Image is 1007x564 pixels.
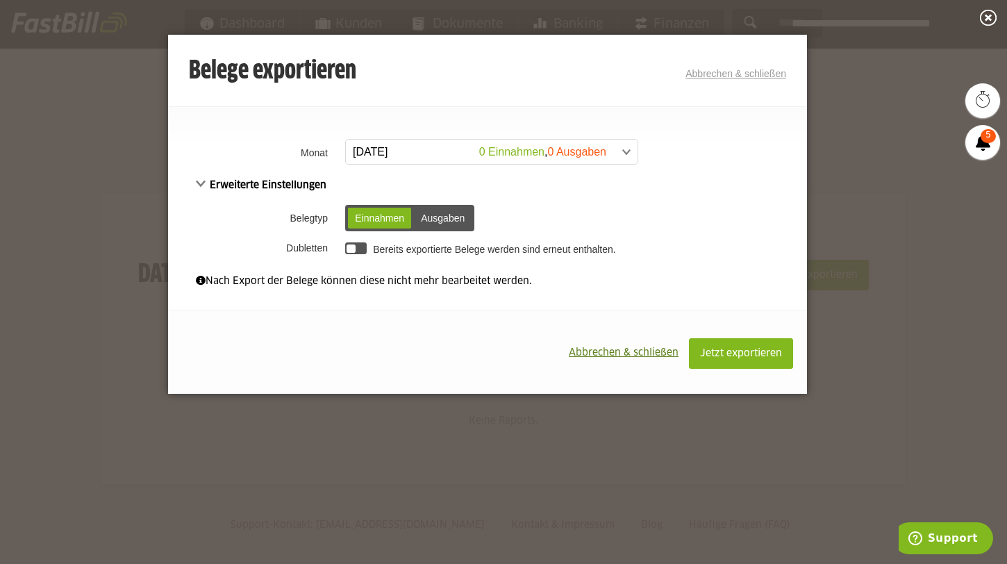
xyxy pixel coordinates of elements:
h3: Belege exportieren [189,58,356,85]
label: Bereits exportierte Belege werden sind erneut enthalten. [373,244,615,255]
div: Nach Export der Belege können diese nicht mehr bearbeitet werden. [196,274,779,289]
a: Abbrechen & schließen [685,68,786,79]
span: Jetzt exportieren [700,349,782,358]
a: 5 [965,125,1000,160]
th: Belegtyp [168,200,342,236]
span: Abbrechen & schließen [569,348,679,358]
button: Jetzt exportieren [689,338,793,369]
span: 5 [981,129,996,143]
div: Einnahmen [348,208,411,229]
span: Erweiterte Einstellungen [196,181,326,190]
th: Dubletten [168,236,342,260]
button: Abbrechen & schließen [558,338,689,367]
div: Ausgaben [414,208,472,229]
th: Monat [168,135,342,170]
iframe: Öffnet ein Widget, in dem Sie weitere Informationen finden [899,522,993,557]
